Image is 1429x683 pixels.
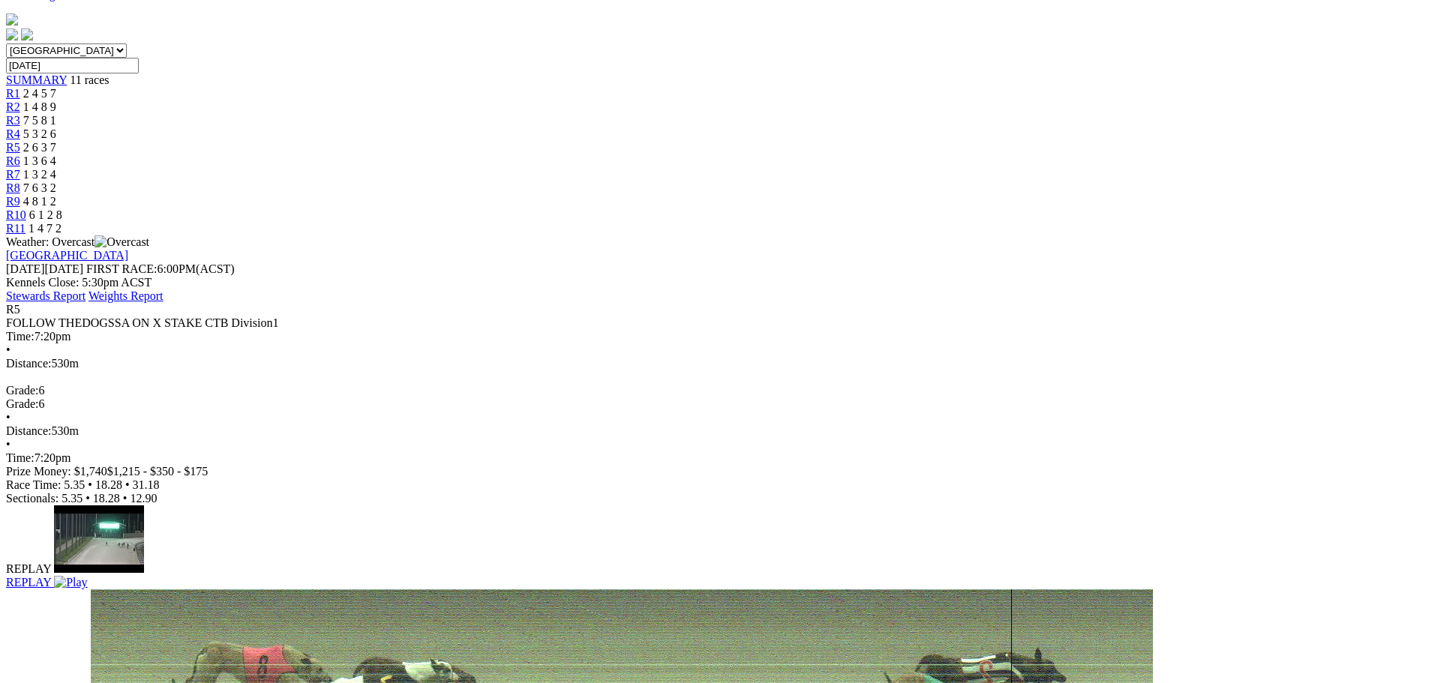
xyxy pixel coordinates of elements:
[6,235,149,248] span: Weather: Overcast
[6,397,39,410] span: Grade:
[93,492,120,505] span: 18.28
[107,465,209,478] span: $1,215 - $350 - $175
[6,316,1423,330] div: FOLLOW THEDOGSSA ON X STAKE CTB Division1
[6,357,51,370] span: Distance:
[6,424,51,437] span: Distance:
[6,181,20,194] a: R8
[6,141,20,154] a: R5
[125,478,130,491] span: •
[23,141,56,154] span: 2 6 3 7
[123,492,128,505] span: •
[86,262,235,275] span: 6:00PM(ACST)
[6,330,35,343] span: Time:
[6,384,1423,397] div: 6
[6,397,1423,411] div: 6
[6,343,11,356] span: •
[133,478,160,491] span: 31.18
[6,357,1423,370] div: 530m
[6,576,51,589] span: REPLAY
[6,114,20,127] a: R3
[86,492,90,505] span: •
[70,73,109,86] span: 11 races
[6,465,1423,478] div: Prize Money: $1,740
[6,424,1423,438] div: 530m
[23,181,56,194] span: 7 6 3 2
[23,154,56,167] span: 1 3 6 4
[6,100,20,113] a: R2
[6,562,51,575] span: REPLAY
[6,492,59,505] span: Sectionals:
[6,58,139,73] input: Select date
[6,28,18,40] img: facebook.svg
[23,127,56,140] span: 5 3 2 6
[6,262,45,275] span: [DATE]
[6,208,26,221] a: R10
[6,289,86,302] a: Stewards Report
[6,195,20,208] a: R9
[88,478,92,491] span: •
[6,73,67,86] a: SUMMARY
[6,262,83,275] span: [DATE]
[21,28,33,40] img: twitter.svg
[130,492,157,505] span: 12.90
[62,492,83,505] span: 5.35
[54,505,144,573] img: default.jpg
[64,478,85,491] span: 5.35
[23,168,56,181] span: 1 3 2 4
[29,208,62,221] span: 6 1 2 8
[6,127,20,140] a: R4
[95,235,149,249] img: Overcast
[6,249,128,262] a: [GEOGRAPHIC_DATA]
[6,276,1423,289] div: Kennels Close: 5:30pm ACST
[23,195,56,208] span: 4 8 1 2
[6,451,35,464] span: Time:
[6,451,1423,465] div: 7:20pm
[6,222,26,235] a: R11
[6,154,20,167] a: R6
[6,411,11,424] span: •
[6,478,61,491] span: Race Time:
[23,100,56,113] span: 1 4 8 9
[54,576,87,589] img: Play
[6,13,18,25] img: logo-grsa-white.png
[6,168,20,181] a: R7
[6,438,11,451] span: •
[89,289,164,302] a: Weights Report
[23,87,56,100] span: 2 4 5 7
[6,303,20,316] span: R5
[95,478,122,491] span: 18.28
[6,384,39,397] span: Grade:
[6,562,1423,589] a: REPLAY Play
[6,87,20,100] a: R1
[23,114,56,127] span: 7 5 8 1
[29,222,62,235] span: 1 4 7 2
[86,262,157,275] span: FIRST RACE:
[6,330,1423,343] div: 7:20pm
